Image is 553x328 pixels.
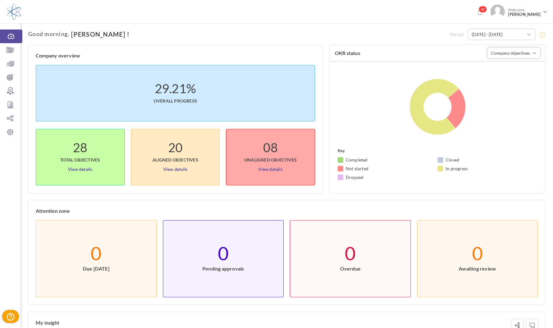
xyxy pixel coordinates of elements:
[28,31,68,37] span: Good morning
[475,8,485,18] a: Notifications
[450,31,467,38] span: Period
[258,163,282,173] a: View details
[28,31,450,38] h1: ,
[346,174,363,180] small: Dropped
[340,256,361,272] span: Overdue
[472,250,483,256] label: 0
[491,50,530,56] span: Company objectives
[459,256,496,272] span: Awaiting review
[335,50,360,56] label: OKR status
[505,4,542,20] span: Welcome,
[83,256,110,272] span: Due [DATE]
[488,2,550,20] a: Photo Welcome,[PERSON_NAME]
[154,92,197,104] span: Overall progress
[163,163,187,173] a: View details
[152,151,198,163] span: Aligned Objectives
[60,151,100,163] span: Total objectives
[7,4,21,20] img: Logo
[263,144,277,151] label: 08
[490,4,505,19] img: Photo
[218,250,229,256] label: 0
[36,320,59,326] label: My insight
[446,166,468,172] small: In progress
[68,163,92,173] a: View details
[488,48,540,58] button: Company objectives
[91,250,101,256] label: 0
[202,256,244,272] span: Pending approvals
[345,250,356,256] label: 0
[36,52,80,59] label: Company overview
[508,12,541,17] span: [PERSON_NAME]
[155,85,196,92] label: 29.21%
[36,208,70,214] label: Attention zone
[69,31,129,38] span: [PERSON_NAME] !
[244,151,297,163] span: UnAligned Objectives
[338,148,345,154] label: Key
[346,166,368,172] small: Not started
[168,144,182,151] label: 20
[73,144,87,151] label: 28
[479,6,487,13] span: 37
[446,157,459,163] small: Closed
[346,157,368,163] small: Completed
